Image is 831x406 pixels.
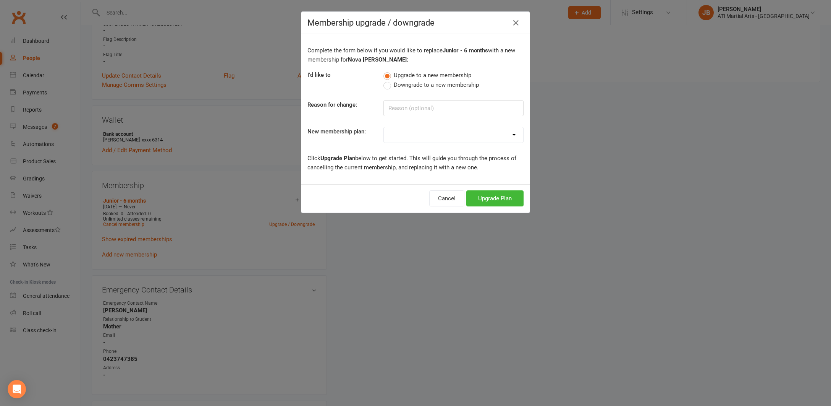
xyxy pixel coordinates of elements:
[307,127,366,136] label: New membership plan:
[394,80,479,88] span: Downgrade to a new membership
[348,56,408,63] b: Nova [PERSON_NAME]:
[307,100,357,109] label: Reason for change:
[307,18,524,28] h4: Membership upgrade / downgrade
[383,100,524,116] input: Reason (optional)
[307,46,524,64] p: Complete the form below if you would like to replace with a new membership for
[443,47,488,54] b: Junior - 6 months
[510,17,522,29] button: Close
[307,154,524,172] p: Click below to get started. This will guide you through the process of cancelling the current mem...
[466,190,524,206] button: Upgrade Plan
[394,71,471,79] span: Upgrade to a new membership
[320,155,355,162] b: Upgrade Plan
[307,70,331,80] label: I'd like to
[8,380,26,398] div: Open Intercom Messenger
[429,190,464,206] button: Cancel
